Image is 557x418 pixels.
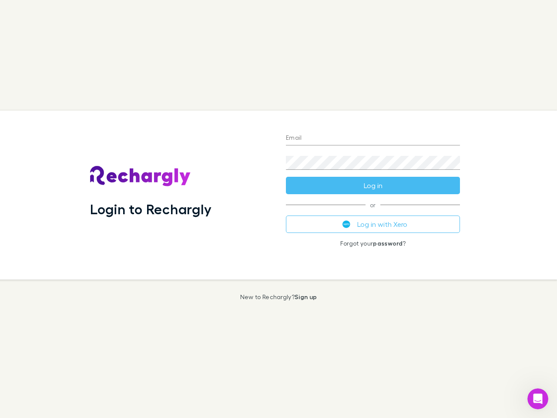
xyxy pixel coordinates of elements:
span: or [286,205,460,205]
button: Log in [286,177,460,194]
h1: Login to Rechargly [90,201,211,217]
a: Sign up [295,293,317,300]
p: New to Rechargly? [240,293,317,300]
button: Log in with Xero [286,216,460,233]
iframe: Intercom live chat [527,388,548,409]
a: password [373,239,403,247]
p: Forgot your ? [286,240,460,247]
img: Rechargly's Logo [90,166,191,187]
img: Xero's logo [342,220,350,228]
